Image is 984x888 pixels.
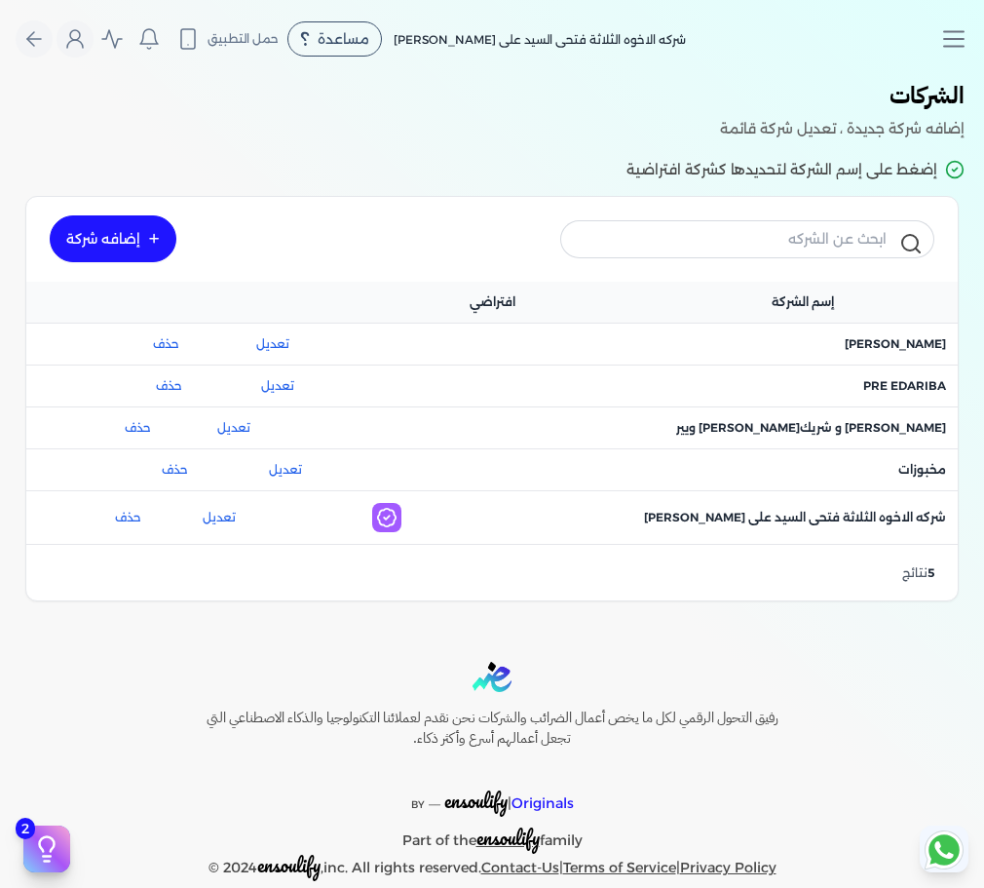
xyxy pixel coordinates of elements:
button: Toggle navigation [939,24,984,54]
span: مخبوزات [898,461,946,479]
a: Privacy Policy [680,859,776,876]
p: Part of the family [165,818,819,854]
span: [PERSON_NAME] و شريك[PERSON_NAME] ويير [676,419,946,437]
button: حمل التطبيق [171,22,284,56]
a: تعديل [219,461,352,479]
button: حذف [46,509,140,526]
a: إضافه شركة [50,215,176,262]
a: ensoulify [476,831,540,849]
span: 2 [16,818,35,839]
a: تعديل [213,377,341,395]
button: حذف [54,335,179,353]
div: مساعدة [287,21,382,57]
a: تعديل [172,509,267,526]
span: Pre eDariba [863,377,946,395]
span: شركه الاخوه الثلاثة فتحى السيد على [PERSON_NAME] [644,509,946,526]
span: [PERSON_NAME] [845,335,946,353]
span: BY [411,798,425,811]
span: افتراضي [470,293,515,311]
button: حذف [48,419,151,437]
p: نتائج [902,560,934,586]
button: حذف [55,377,182,395]
input: ابحث عن الشركه [560,220,934,257]
a: Terms of Service [563,859,676,876]
span: إسم الشركة [772,293,834,311]
span: شركه الاخوه الثلاثة فتحى السيد على [PERSON_NAME] [394,32,686,47]
h6: رفيق التحول الرقمي لكل ما يخص أعمال الضرائب والشركات نحن نقدم لعملائنا التكنولوجيا والذكاء الاصطن... [165,708,819,750]
a: تعديل [182,419,285,437]
button: 2 [23,826,70,872]
a: Contact-Us [481,859,559,876]
img: logo [473,662,511,692]
p: © 2024 ,inc. All rights reserved. | | [165,853,819,881]
button: حذف [56,461,188,479]
h3: الشركات [19,78,965,117]
span: 5 [927,565,934,580]
span: مساعدة [318,32,369,46]
span: ensoulify [444,786,508,816]
p: إضافه شركة جديدة ، تعديل شركة قائمة [19,117,965,142]
span: Originals [511,794,574,812]
a: تعديل [210,335,336,353]
p: إضغط على إسم الشركة لتحديدها كشركة افتراضية [19,158,965,183]
sup: __ [429,793,440,806]
span: ensoulify [476,823,540,853]
p: | [165,765,819,818]
span: حمل التطبيق [208,30,279,48]
span: ensoulify [257,850,321,880]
